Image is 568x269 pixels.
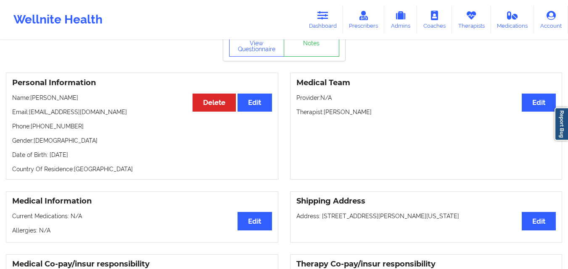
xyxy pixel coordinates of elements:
a: Therapists [452,6,491,34]
p: Phone: [PHONE_NUMBER] [12,122,272,131]
p: Therapist: [PERSON_NAME] [296,108,556,116]
h3: Medical Information [12,196,272,206]
a: Dashboard [303,6,343,34]
a: Medications [491,6,534,34]
p: Email: [EMAIL_ADDRESS][DOMAIN_NAME] [12,108,272,116]
h3: Medical Team [296,78,556,88]
p: Name: [PERSON_NAME] [12,94,272,102]
button: View Questionnaire [229,36,285,57]
a: Notes [284,36,339,57]
p: Allergies: N/A [12,226,272,235]
p: Address: [STREET_ADDRESS][PERSON_NAME][US_STATE] [296,212,556,220]
p: Current Medications: N/A [12,212,272,220]
h3: Medical Co-pay/insur responsibility [12,259,272,269]
p: Provider: N/A [296,94,556,102]
a: Account [534,6,568,34]
button: Edit [522,94,556,112]
h3: Therapy Co-pay/insur responsibility [296,259,556,269]
button: Edit [238,94,272,112]
button: Edit [238,212,272,230]
p: Date of Birth: [DATE] [12,151,272,159]
a: Coaches [417,6,452,34]
a: Report Bug [555,107,568,141]
a: Prescribers [343,6,385,34]
button: Delete [193,94,236,112]
p: Country Of Residence: [GEOGRAPHIC_DATA] [12,165,272,173]
p: Gender: [DEMOGRAPHIC_DATA] [12,136,272,145]
button: Edit [522,212,556,230]
a: Admins [384,6,417,34]
h3: Personal Information [12,78,272,88]
h3: Shipping Address [296,196,556,206]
